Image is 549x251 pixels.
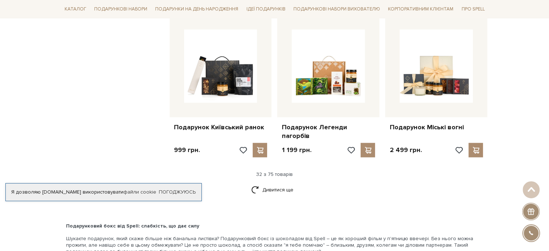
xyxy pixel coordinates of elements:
[282,146,311,154] p: 1 199 грн.
[174,123,267,131] a: Подарунок Київський ранок
[123,189,156,195] a: файли cookie
[159,189,196,195] a: Погоджуюсь
[243,4,288,15] a: Ідеї подарунків
[385,3,456,15] a: Корпоративним клієнтам
[62,4,89,15] a: Каталог
[66,223,199,229] b: Подарунковий бокс від Spell: слабкість, що дає силу
[282,123,375,140] a: Подарунок Легенди пагорбів
[6,189,201,195] div: Я дозволяю [DOMAIN_NAME] використовувати
[389,123,483,131] a: Подарунок Міські вогні
[59,171,491,178] div: 32 з 75 товарів
[251,183,298,196] a: Дивитися ще
[91,4,150,15] a: Подарункові набори
[458,4,487,15] a: Про Spell
[291,3,383,15] a: Подарункові набори вихователю
[152,4,241,15] a: Подарунки на День народження
[174,146,200,154] p: 999 грн.
[389,146,422,154] p: 2 499 грн.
